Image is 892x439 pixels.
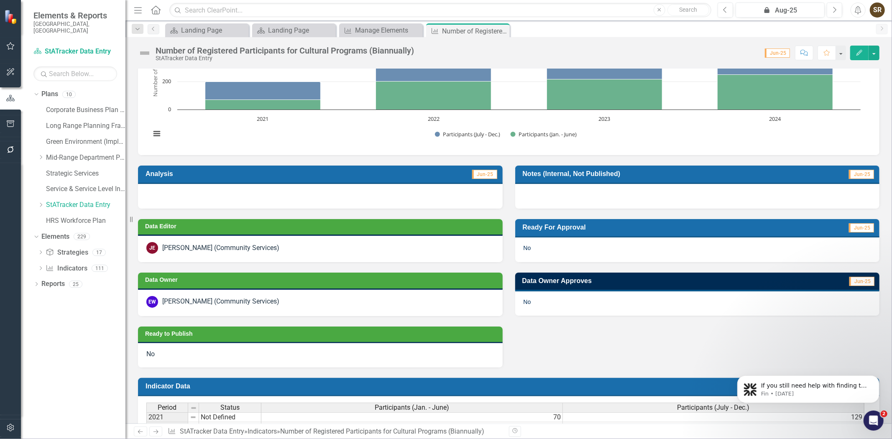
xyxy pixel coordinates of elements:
h3: Notes (Internal, Not Published) [523,170,801,178]
g: Participants (Jan. - June), bar series 2 of 2 with 4 bars. [205,74,833,110]
a: Landing Page [254,25,334,36]
path: 2023, 216. Participants (Jan. - June). [547,79,662,110]
path: 2021, 70. Participants (Jan. - June). [205,100,321,110]
span: No [524,245,531,251]
h3: Data Owner [145,277,498,283]
td: Not Defined [199,412,261,422]
a: Landing Page [167,25,247,36]
a: Service & Service Level Inventory [46,184,125,194]
h3: Analysis [146,170,327,178]
h3: Ready For Approval [523,223,773,231]
td: 70 [261,412,563,422]
span: Participants (Jan. - June) [375,404,449,411]
td: 2022 [146,422,188,432]
a: Strategic Services [46,169,125,179]
text: 2022 [428,115,440,123]
img: 8DAGhfEEPCf229AAAAAElFTkSuQmCC [190,414,197,421]
h3: Data Editor [145,223,498,230]
button: SR [870,3,885,18]
input: Search Below... [33,66,117,81]
g: Participants (July - Dec.), bar series 1 of 2 with 4 bars. [205,26,833,100]
path: 2024, 248. Participants (Jan. - June). [718,74,833,110]
span: No [146,350,155,358]
a: Manage Elements [341,25,421,36]
button: Show Participants (July - Dec.) [435,131,501,138]
button: View chart menu, Chart [151,128,162,139]
div: » » [168,427,502,436]
div: Number of Registered Participants for Cultural Programs (Biannually) [280,427,484,435]
text: Participants (Jan. - June) [519,130,577,138]
td: 2021 [146,412,188,422]
div: 229 [74,233,90,240]
small: [GEOGRAPHIC_DATA], [GEOGRAPHIC_DATA] [33,20,117,34]
button: Aug-25 [736,3,825,18]
div: Number of Registered Participants for Cultural Programs (Biannually) [156,46,414,55]
svg: Interactive chart [146,21,865,147]
a: Plans [41,89,58,99]
text: 0 [168,105,171,113]
div: 17 [92,249,106,256]
div: Chart. Highcharts interactive chart. [146,21,871,147]
path: 2021, 129. Participants (July - Dec.). [205,82,321,100]
span: Elements & Reports [33,10,117,20]
a: StATracker Data Entry [46,200,125,210]
img: 8DAGhfEEPCf229AAAAAElFTkSuQmCC [190,405,197,411]
h3: Indicator Data [146,382,875,390]
div: JE [146,242,158,254]
div: Number of Registered Participants for Cultural Programs (Biannually) [442,26,508,36]
div: Landing Page [181,25,247,36]
text: Participants (July - Dec.) [443,130,500,138]
span: Jun-25 [472,170,497,179]
div: 25 [69,281,82,288]
text: Number of Participants [151,38,159,97]
img: ClearPoint Strategy [4,10,19,24]
button: Show Participants (Jan. - June) [511,131,578,138]
input: Search ClearPoint... [169,3,711,18]
text: 200 [162,77,171,85]
div: Aug-25 [739,5,822,15]
td: 188 [563,422,864,432]
text: 2021 [257,115,268,123]
span: No [524,299,531,305]
a: StATracker Data Entry [180,427,244,435]
h3: Ready to Publish [145,331,498,337]
a: Strategies [46,248,88,258]
a: StATracker Data Entry [33,47,117,56]
div: Landing Page [268,25,334,36]
div: [PERSON_NAME] (Community Services) [162,243,279,253]
iframe: Intercom live chat [864,411,884,431]
a: Green Environment (Implementation) [46,137,125,147]
path: 2024, 350. Participants (July - Dec.). [718,26,833,74]
span: Participants (July - Dec.) [677,404,750,411]
div: 10 [62,91,76,98]
div: [PERSON_NAME] (Community Services) [162,297,279,306]
span: Status [220,404,240,411]
a: Indicators [248,427,277,435]
span: Period [158,404,177,411]
span: Jun-25 [849,223,874,232]
span: Jun-25 [765,48,790,58]
div: StATracker Data Entry [156,55,414,61]
text: 2023 [598,115,610,123]
span: Search [679,6,697,13]
div: Manage Elements [355,25,421,36]
path: 2023, 256. Participants (July - Dec.). [547,43,662,79]
path: 2022, 188. Participants (July - Dec.). [376,55,491,81]
h3: Data Owner Approves [522,277,780,285]
a: Long Range Planning Framework [46,121,125,131]
path: 2022, 202. Participants (Jan. - June). [376,81,491,110]
div: 111 [92,265,108,272]
a: Corporate Business Plan ([DATE]-[DATE]) [46,105,125,115]
text: 2024 [769,115,782,123]
span: Jun-25 [849,170,874,179]
a: Reports [41,279,65,289]
div: EW [146,296,158,308]
td: 129 [563,412,864,422]
a: Mid-Range Department Plans [46,153,125,163]
td: Not Defined [199,422,261,432]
